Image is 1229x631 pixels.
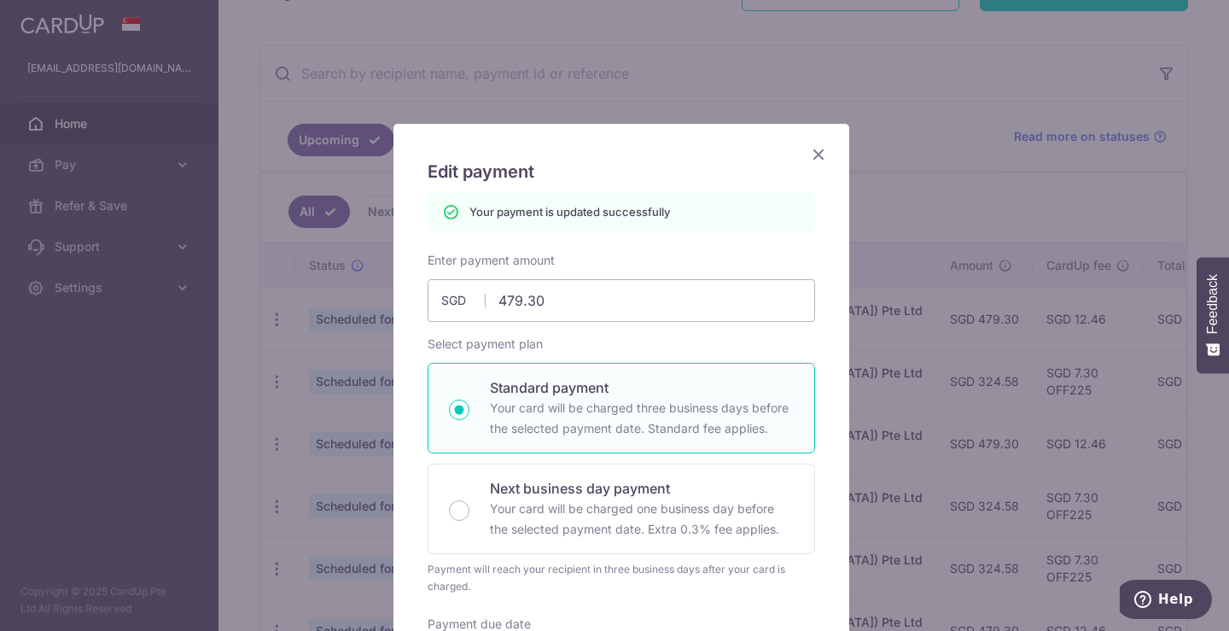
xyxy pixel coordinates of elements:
[428,252,555,269] label: Enter payment amount
[428,336,543,353] label: Select payment plan
[490,398,794,439] p: Your card will be charged three business days before the selected payment date. Standard fee appl...
[1197,257,1229,373] button: Feedback - Show survey
[808,144,829,165] button: Close
[428,561,815,595] div: Payment will reach your recipient in three business days after your card is charged.
[490,377,794,398] p: Standard payment
[428,279,815,322] input: 0.00
[490,499,794,540] p: Your card will be charged one business day before the selected payment date. Extra 0.3% fee applies.
[428,158,815,185] h5: Edit payment
[469,203,670,220] p: Your payment is updated successfully
[1205,274,1220,334] span: Feedback
[1120,580,1212,622] iframe: Opens a widget where you can find more information
[490,478,794,499] p: Next business day payment
[441,292,486,309] span: SGD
